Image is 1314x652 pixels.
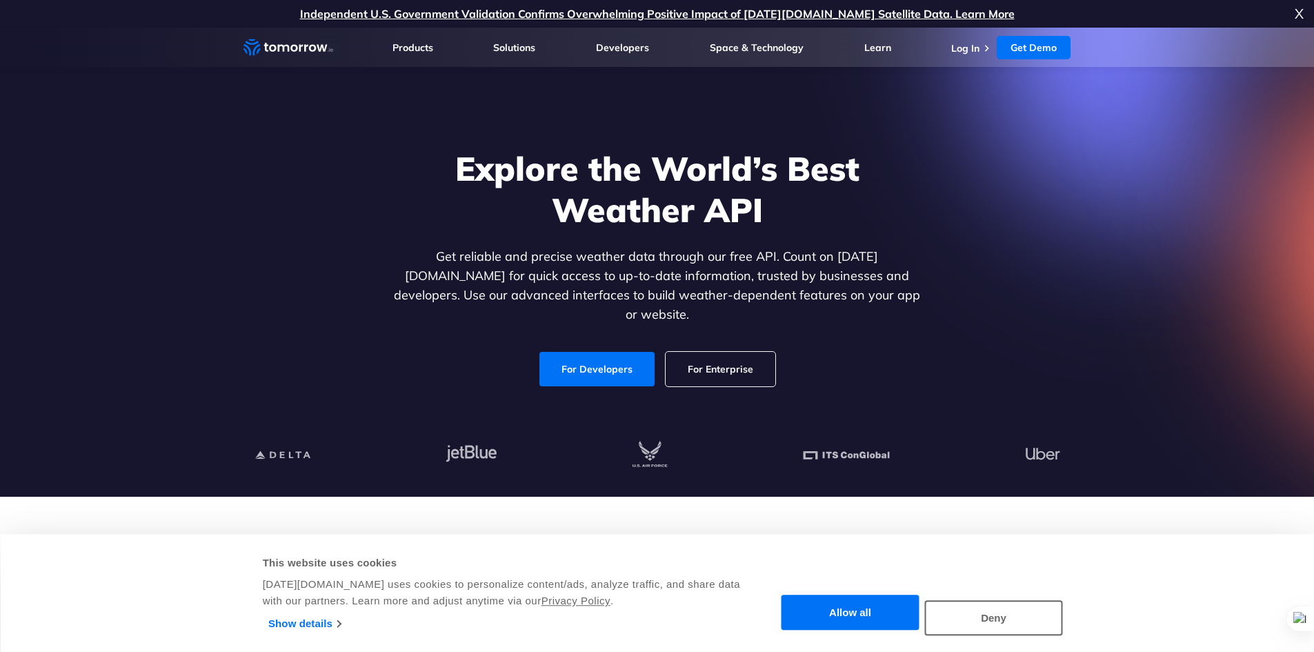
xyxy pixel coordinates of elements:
a: Solutions [493,41,535,54]
a: Independent U.S. Government Validation Confirms Overwhelming Positive Impact of [DATE][DOMAIN_NAM... [300,7,1015,21]
a: Home link [243,37,333,58]
div: [DATE][DOMAIN_NAME] uses cookies to personalize content/ads, analyze traffic, and share data with... [263,576,742,609]
a: Show details [268,613,341,634]
div: This website uses cookies [263,555,742,571]
a: Log In [951,42,979,55]
button: Allow all [782,595,919,631]
a: Get Demo [997,36,1071,59]
a: Products [392,41,433,54]
a: For Developers [539,352,655,386]
p: Get reliable and precise weather data through our free API. Count on [DATE][DOMAIN_NAME] for quic... [391,247,924,324]
button: Deny [925,600,1063,635]
a: Learn [864,41,891,54]
a: For Enterprise [666,352,775,386]
a: Space & Technology [710,41,804,54]
h1: Explore the World’s Best Weather API [391,148,924,230]
a: Privacy Policy [541,595,610,606]
a: Developers [596,41,649,54]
